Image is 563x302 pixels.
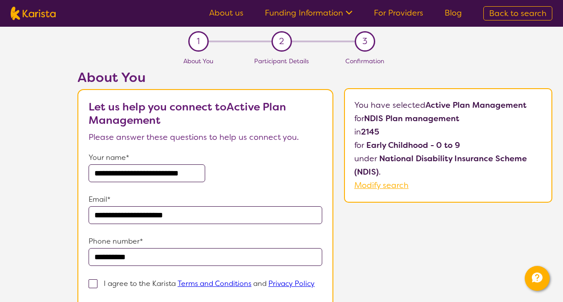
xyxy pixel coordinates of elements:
p: Your name* [89,151,322,164]
span: Confirmation [345,57,384,65]
a: About us [209,8,243,18]
b: 2145 [361,127,379,137]
a: Privacy Policy [268,279,315,288]
p: for [354,139,542,152]
p: Please answer these questions to help us connect you. [89,131,322,144]
span: 2 [279,35,284,48]
b: National Disability Insurance Scheme (NDIS) [354,153,527,177]
a: Blog [445,8,462,18]
b: Early Childhood - 0 to 9 [366,140,460,151]
img: Karista logo [11,7,56,20]
span: 1 [197,35,200,48]
b: Let us help you connect to Active Plan Management [89,100,286,127]
p: Phone number* [89,235,322,248]
a: Funding Information [265,8,352,18]
p: You have selected [354,98,542,192]
button: Channel Menu [525,266,550,291]
b: Active Plan Management [425,100,527,110]
a: Modify search [354,180,409,191]
p: I agree to the Karista and [104,279,315,288]
a: Back to search [483,6,552,20]
span: Participant Details [254,57,309,65]
span: About You [183,57,213,65]
b: NDIS Plan management [364,113,459,124]
p: in [354,125,542,139]
h2: About You [77,69,333,86]
p: under . [354,152,542,179]
span: Back to search [489,8,547,19]
p: Email* [89,193,322,206]
a: Terms and Conditions [178,279,251,288]
p: for [354,112,542,125]
span: 3 [362,35,367,48]
a: For Providers [374,8,423,18]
